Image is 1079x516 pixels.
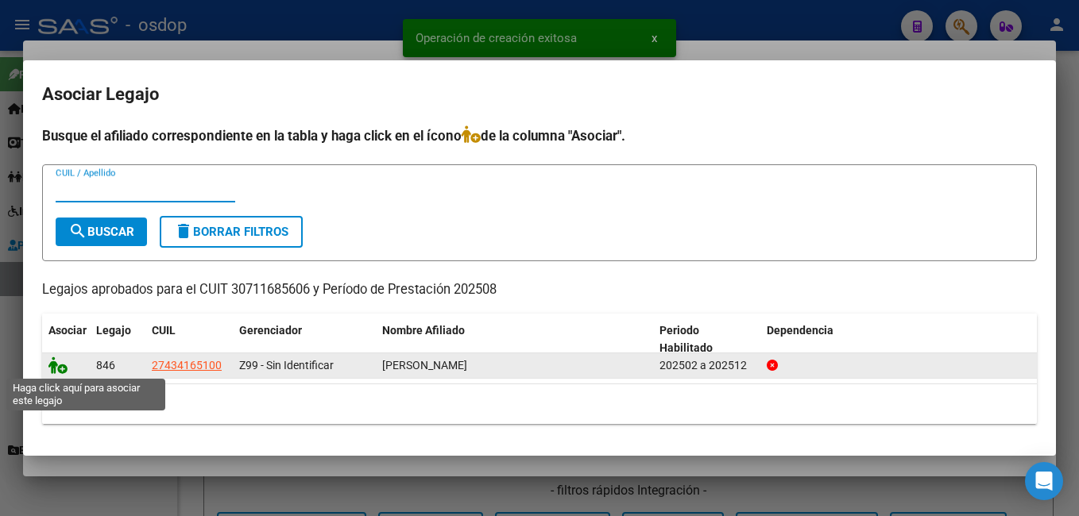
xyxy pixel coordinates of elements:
[767,324,833,337] span: Dependencia
[659,356,754,375] div: 202502 a 202512
[1025,462,1063,500] div: Open Intercom Messenger
[659,324,713,355] span: Periodo Habilitado
[152,359,222,372] span: 27434165100
[174,221,193,241] mat-icon: delete
[42,79,1037,110] h2: Asociar Legajo
[653,314,760,366] datatable-header-cell: Periodo Habilitado
[56,218,147,246] button: Buscar
[382,359,467,372] span: MAYA FABIANA GABRIELA
[96,324,131,337] span: Legajo
[42,280,1037,300] p: Legajos aprobados para el CUIT 30711685606 y Período de Prestación 202508
[233,314,376,366] datatable-header-cell: Gerenciador
[96,359,115,372] span: 846
[42,384,1037,424] div: 1 registros
[152,324,176,337] span: CUIL
[174,225,288,239] span: Borrar Filtros
[160,216,303,248] button: Borrar Filtros
[90,314,145,366] datatable-header-cell: Legajo
[42,125,1037,146] h4: Busque el afiliado correspondiente en la tabla y haga click en el ícono de la columna "Asociar".
[48,324,87,337] span: Asociar
[382,324,465,337] span: Nombre Afiliado
[42,314,90,366] datatable-header-cell: Asociar
[376,314,653,366] datatable-header-cell: Nombre Afiliado
[760,314,1038,366] datatable-header-cell: Dependencia
[145,314,233,366] datatable-header-cell: CUIL
[68,225,134,239] span: Buscar
[68,221,87,241] mat-icon: search
[239,359,334,372] span: Z99 - Sin Identificar
[239,324,302,337] span: Gerenciador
